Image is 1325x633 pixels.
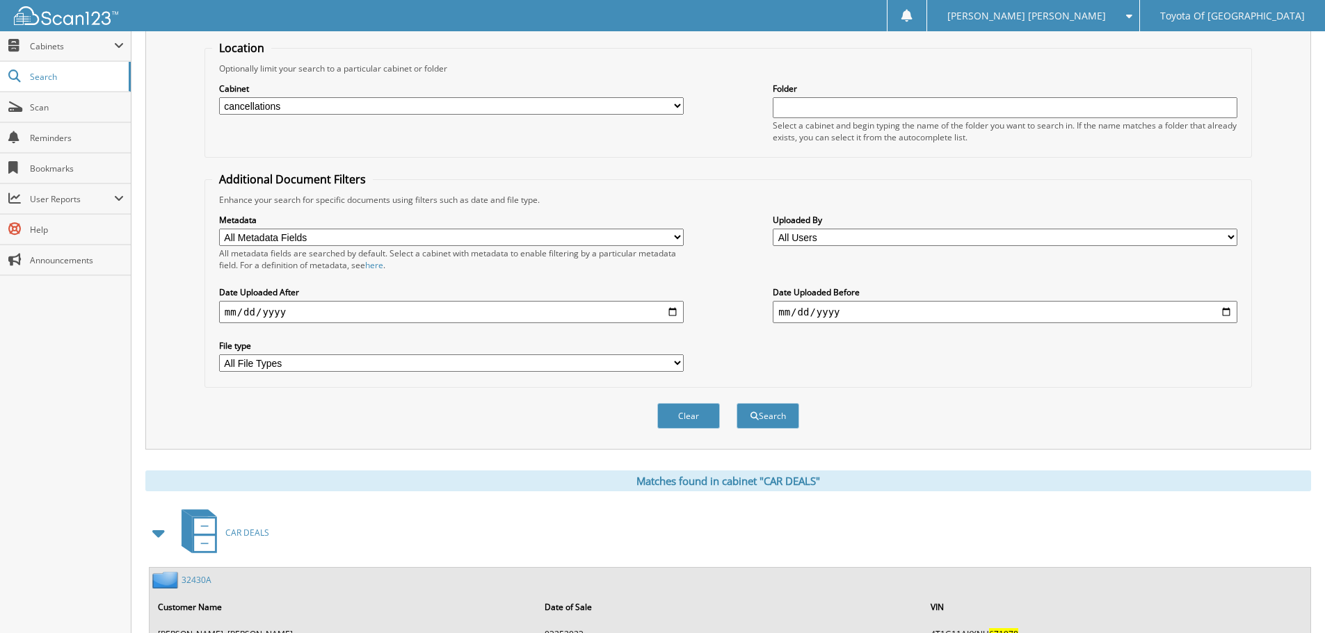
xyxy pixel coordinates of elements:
[30,101,124,113] span: Scan
[225,527,269,539] span: CAR DEALS
[212,194,1244,206] div: Enhance your search for specific documents using filters such as date and file type.
[173,505,269,560] a: CAR DEALS
[924,593,1309,621] th: VIN
[145,470,1311,491] div: Matches found in cabinet "CAR DEALS"
[212,63,1244,74] div: Optionally limit your search to a particular cabinet or folder
[1160,12,1305,20] span: Toyota Of [GEOGRAPHIC_DATA]
[30,132,124,144] span: Reminders
[30,224,124,236] span: Help
[365,259,383,271] a: here
[773,214,1237,226] label: Uploaded By
[182,574,211,586] a: 32430A
[219,301,684,323] input: start
[30,163,124,174] span: Bookmarks
[773,83,1237,94] label: Folder
[219,214,684,226] label: Metadata
[212,172,373,187] legend: Additional Document Filters
[30,71,122,83] span: Search
[152,571,182,589] img: folder2.png
[219,286,684,298] label: Date Uploaded After
[14,6,118,25] img: scan123-logo-white.svg
[212,40,271,56] legend: Location
[657,403,720,429] button: Clear
[30,193,114,205] span: User Reports
[30,40,114,52] span: Cabinets
[947,12,1106,20] span: [PERSON_NAME] [PERSON_NAME]
[219,340,684,352] label: File type
[538,593,923,621] th: Date of Sale
[219,247,684,271] div: All metadata fields are searched by default. Select a cabinet with metadata to enable filtering b...
[151,593,536,621] th: Customer Name
[773,120,1237,143] div: Select a cabinet and begin typing the name of the folder you want to search in. If the name match...
[773,286,1237,298] label: Date Uploaded Before
[1255,566,1325,633] iframe: Chat Widget
[737,403,799,429] button: Search
[773,301,1237,323] input: end
[219,83,684,94] label: Cabinet
[30,254,124,266] span: Announcements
